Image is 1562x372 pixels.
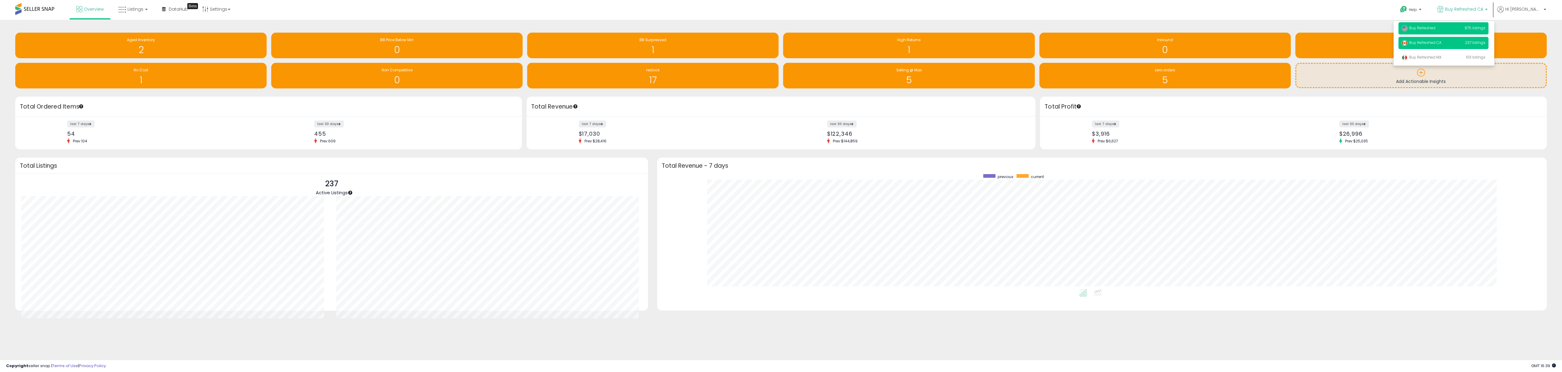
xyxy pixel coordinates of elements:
[316,189,348,196] span: Active Listings
[1339,120,1369,127] label: last 30 days
[15,63,267,88] a: No Cost 1
[20,102,517,111] h3: Total Ordered Items
[187,3,198,9] div: Tooltip anchor
[786,75,1031,85] h1: 5
[127,37,155,42] span: Aged Inventory
[1395,1,1427,20] a: Help
[1497,6,1546,20] a: Hi [PERSON_NAME]
[786,45,1031,55] h1: 1
[18,75,264,85] h1: 1
[1465,25,1485,30] span: 875 listings
[579,120,606,127] label: last 7 days
[1402,25,1408,31] img: usa.png
[1409,7,1417,12] span: Help
[70,138,90,144] span: Prev: 104
[1505,6,1542,12] span: Hi [PERSON_NAME]
[1402,25,1435,30] span: Buy Refreshed
[1339,131,1536,137] div: $26,996
[1445,6,1483,12] span: Buy Refreshed CA
[830,138,861,144] span: Prev: $144,859
[1042,75,1288,85] h1: 5
[527,33,779,58] a: BB Surpressed 1
[274,75,520,85] h1: 0
[527,63,779,88] a: restock 17
[896,67,922,73] span: Selling @ Max
[15,33,267,58] a: Aged Inventory 2
[897,37,921,42] span: High Returns
[314,120,344,127] label: last 30 days
[169,6,188,12] span: DataHub
[1092,131,1289,137] div: $3,916
[84,6,104,12] span: Overview
[380,37,414,42] span: BB Price Below Min
[271,63,523,88] a: Non Competitive 0
[347,190,353,195] div: Tooltip anchor
[1155,67,1175,73] span: zero orders
[316,178,348,190] p: 237
[271,33,523,58] a: BB Price Below Min 0
[274,45,520,55] h1: 0
[531,102,1031,111] h3: Total Revenue
[382,67,412,73] span: Non Competitive
[827,131,1025,137] div: $122,346
[1396,78,1446,84] span: Add Actionable Insights
[67,131,264,137] div: 54
[1402,40,1441,45] span: Buy Refreshed CA
[1296,64,1546,87] a: Add Actionable Insights
[579,131,776,137] div: $17,030
[573,104,578,109] div: Tooltip anchor
[783,33,1035,58] a: High Returns 1
[1295,33,1547,58] a: Needs to Reprice 1
[1042,45,1288,55] h1: 0
[783,63,1035,88] a: Selling @ Max 5
[1402,55,1408,61] img: mexico.png
[134,67,148,73] span: No Cost
[998,174,1013,179] span: previous
[78,104,84,109] div: Tooltip anchor
[314,131,511,137] div: 455
[1465,40,1485,45] span: 237 listings
[1092,120,1119,127] label: last 7 days
[1031,174,1044,179] span: current
[18,45,264,55] h1: 2
[1342,138,1371,144] span: Prev: $25,035
[1402,55,1441,60] span: Buy Refreshed MX
[128,6,143,12] span: Listings
[1466,55,1485,60] span: 513 listings
[639,37,666,42] span: BB Surpressed
[317,138,339,144] span: Prev: 609
[662,163,1542,168] h3: Total Revenue - 7 days
[530,45,776,55] h1: 1
[827,120,857,127] label: last 30 days
[1157,37,1173,42] span: Inbound
[1095,138,1121,144] span: Prev: $6,627
[1298,45,1544,55] h1: 1
[1076,104,1082,109] div: Tooltip anchor
[581,138,610,144] span: Prev: $28,416
[1400,5,1407,13] i: Get Help
[1039,63,1291,88] a: zero orders 5
[67,120,95,127] label: last 7 days
[530,75,776,85] h1: 17
[1045,102,1542,111] h3: Total Profit
[1402,40,1408,46] img: canada.png
[20,163,643,168] h3: Total Listings
[1039,33,1291,58] a: Inbound 0
[646,67,660,73] span: restock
